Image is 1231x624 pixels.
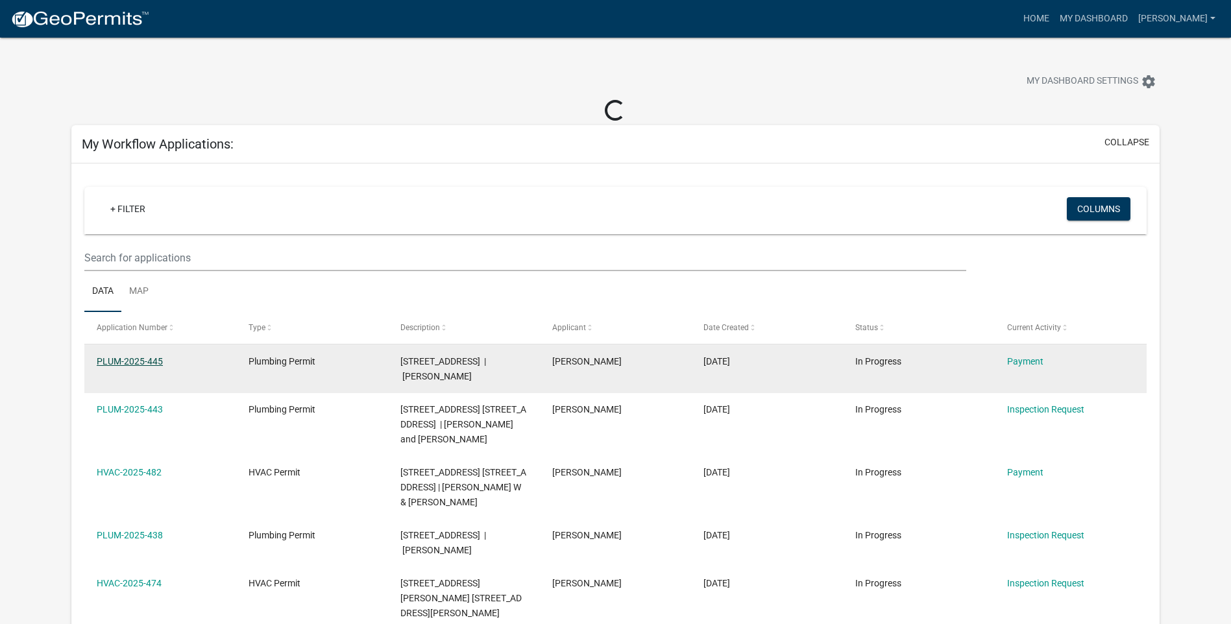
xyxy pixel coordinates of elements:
button: Columns [1067,197,1130,221]
span: 1311 SANDSTONE DR 1311 Sandstone Drive | Tatum Anita [400,530,486,555]
a: Inspection Request [1007,578,1084,588]
a: Inspection Request [1007,404,1084,414]
span: Tom Drexler [552,578,622,588]
span: 26 WILDWOOD ROAD 26 Wildwood Road | Tanner Calon and Kimberly [400,404,526,444]
datatable-header-cell: Date Created [691,312,843,343]
span: In Progress [855,356,901,366]
a: My Dashboard [1054,6,1133,31]
i: settings [1141,74,1156,90]
h5: My Workflow Applications: [82,136,234,152]
span: Description [400,323,440,332]
a: Payment [1007,356,1043,366]
span: HVAC Permit [249,467,300,477]
a: Home [1018,6,1054,31]
span: HVAC Permit [249,578,300,588]
span: Status [855,323,878,332]
span: Tom Drexler [552,404,622,414]
span: Tom Drexler [552,530,622,540]
span: 08/05/2025 [703,467,730,477]
a: Payment [1007,467,1043,477]
a: HVAC-2025-474 [97,578,162,588]
span: Type [249,323,265,332]
span: 16 OAK PARK BOULEVARD 16 Oak Park Blvd. | Meier Scott W & Laura L [400,467,526,507]
span: Date Created [703,323,749,332]
datatable-header-cell: Status [843,312,995,343]
span: Plumbing Permit [249,356,315,366]
button: collapse [1104,136,1149,149]
input: Search for applications [84,245,966,271]
span: In Progress [855,467,901,477]
a: + Filter [100,197,156,221]
datatable-header-cell: Type [236,312,388,343]
a: PLUM-2025-445 [97,356,163,366]
datatable-header-cell: Current Activity [995,312,1147,343]
span: 08/01/2025 [703,578,730,588]
span: 08/11/2025 [703,356,730,366]
span: 08/08/2025 [703,404,730,414]
datatable-header-cell: Application Number [84,312,236,343]
button: My Dashboard Settingssettings [1016,69,1167,94]
span: 08/05/2025 [703,530,730,540]
span: Application Number [97,323,167,332]
a: [PERSON_NAME] [1133,6,1221,31]
span: Plumbing Permit [249,530,315,540]
span: In Progress [855,404,901,414]
span: 3513 CAROLMET ROAD | Gregory Jessica Lea [400,356,486,381]
a: Inspection Request [1007,530,1084,540]
span: Current Activity [1007,323,1061,332]
a: Data [84,271,121,313]
span: Tom Drexler [552,356,622,366]
span: In Progress [855,530,901,540]
span: Applicant [552,323,586,332]
a: PLUM-2025-443 [97,404,163,414]
span: My Dashboard Settings [1027,74,1138,90]
span: Tom Drexler [552,467,622,477]
a: Map [121,271,156,313]
datatable-header-cell: Applicant [539,312,691,343]
datatable-header-cell: Description [388,312,540,343]
a: HVAC-2025-482 [97,467,162,477]
a: PLUM-2025-438 [97,530,163,540]
span: In Progress [855,578,901,588]
span: Plumbing Permit [249,404,315,414]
